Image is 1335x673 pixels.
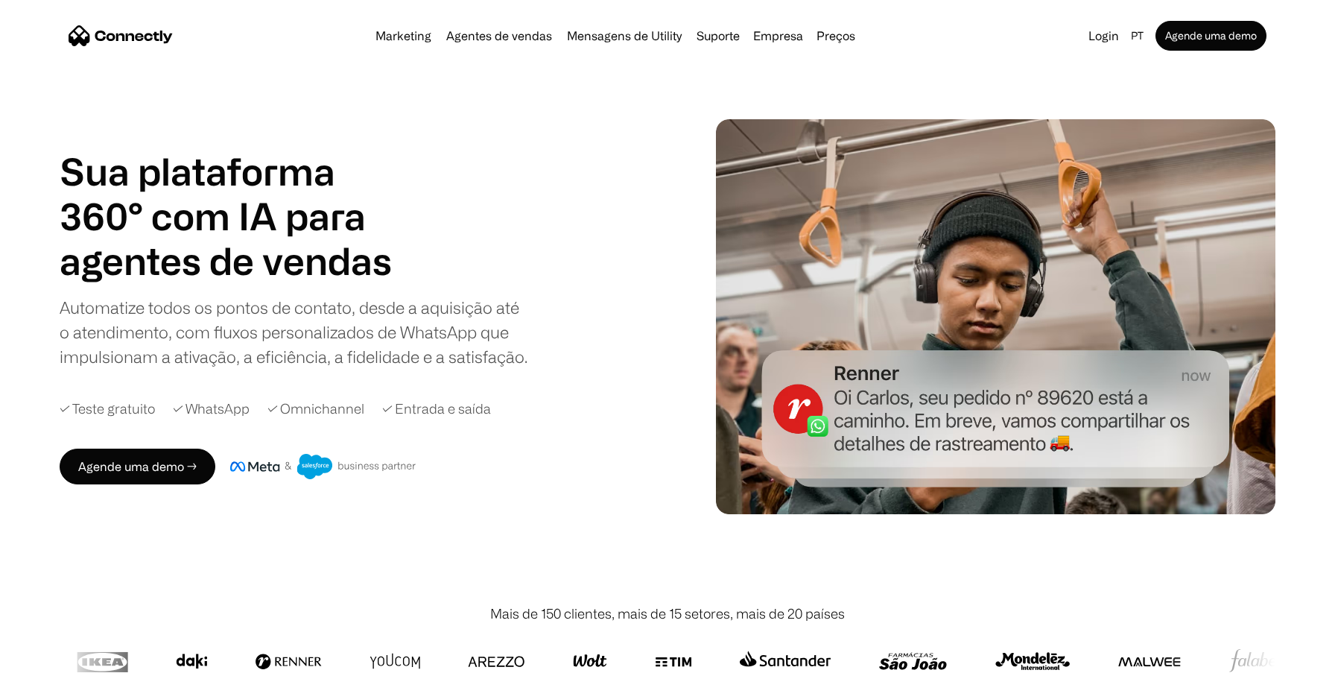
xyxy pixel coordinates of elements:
div: Empresa [749,25,808,46]
aside: Language selected: Português (Brasil) [15,645,89,668]
div: ✓ Entrada e saída [382,399,491,419]
h1: Sua plataforma 360° com IA para [60,149,402,238]
div: ✓ Omnichannel [267,399,364,419]
div: Empresa [753,25,803,46]
a: home [69,25,173,47]
a: Mensagens de Utility [561,30,688,42]
a: Preços [811,30,861,42]
a: Agentes de vendas [440,30,558,42]
div: Automatize todos os pontos de contato, desde a aquisição até o atendimento, com fluxos personaliz... [60,295,529,369]
a: Agende uma demo [1155,21,1266,51]
div: Mais de 150 clientes, mais de 15 setores, mais de 20 países [490,604,845,624]
h1: agentes de vendas [60,238,402,283]
div: ✓ WhatsApp [173,399,250,419]
ul: Language list [30,647,89,668]
div: carousel [60,238,402,283]
div: pt [1125,25,1152,46]
a: Agende uma demo → [60,449,215,484]
a: Login [1082,25,1125,46]
div: 1 of 4 [60,238,402,283]
a: Suporte [691,30,746,42]
div: pt [1131,25,1144,46]
img: Meta e crachá de parceiro de negócios do Salesforce. [230,454,416,479]
div: ✓ Teste gratuito [60,399,155,419]
a: Marketing [370,30,437,42]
